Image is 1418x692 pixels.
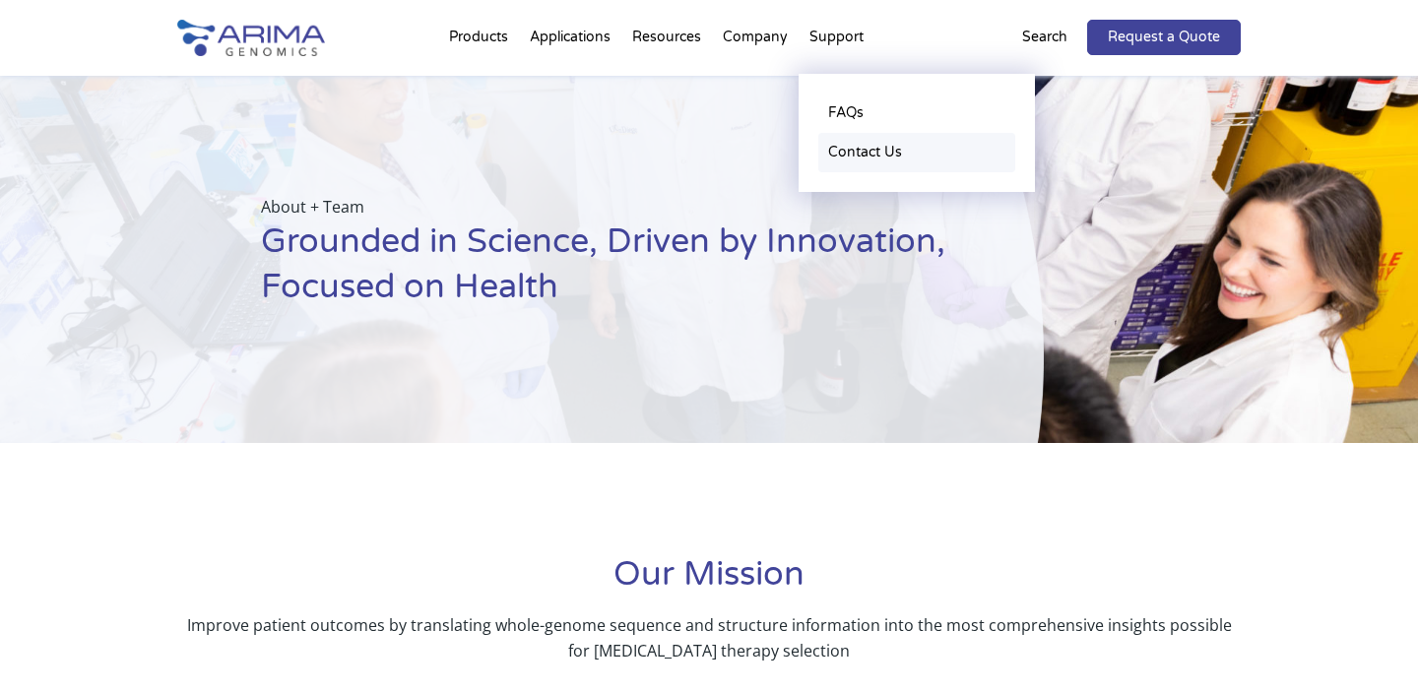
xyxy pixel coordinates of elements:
[177,612,1241,663] p: Improve patient outcomes by translating whole-genome sequence and structure information into the ...
[818,94,1015,133] a: FAQs
[1087,20,1241,55] a: Request a Quote
[177,552,1241,612] h1: Our Mission
[177,20,325,56] img: Arima-Genomics-logo
[261,194,945,220] p: About + Team
[818,133,1015,172] a: Contact Us
[1022,25,1067,50] p: Search
[261,220,945,325] h1: Grounded in Science, Driven by Innovation, Focused on Health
